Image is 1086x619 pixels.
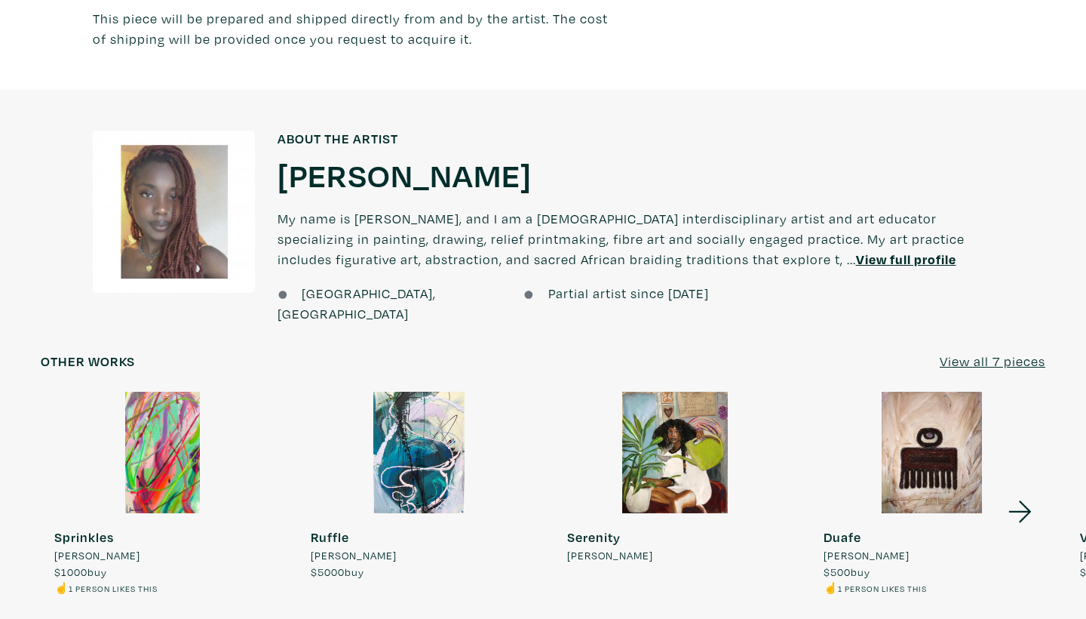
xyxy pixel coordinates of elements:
small: 1 person likes this [69,583,158,594]
span: buy [824,565,870,579]
span: $5000 [311,565,345,579]
a: Duafe [PERSON_NAME] $500buy ☝️1 person likes this [810,392,1053,596]
a: View full profile [856,251,956,268]
span: Partial artist since [DATE] [548,285,709,302]
p: This piece will be prepared and shipped directly from and by the artist. The cost of shipping wil... [93,8,624,49]
span: [GEOGRAPHIC_DATA], [GEOGRAPHIC_DATA] [278,285,436,322]
strong: Sprinkles [54,528,114,546]
a: Ruffle [PERSON_NAME] $5000buy [297,392,540,580]
li: ☝️ [824,580,927,596]
strong: Ruffle [311,528,349,546]
a: Serenity [PERSON_NAME] [554,392,796,564]
strong: Serenity [567,528,621,546]
span: [PERSON_NAME] [54,547,140,564]
span: $500 [824,565,851,579]
span: [PERSON_NAME] [824,547,910,564]
span: [PERSON_NAME] [567,547,653,564]
p: My name is [PERSON_NAME], and I am a [DEMOGRAPHIC_DATA] interdisciplinary artist and art educator... [278,195,994,283]
a: [PERSON_NAME] [278,154,532,195]
strong: Duafe [824,528,861,546]
u: View all 7 pieces [940,353,1045,370]
span: [PERSON_NAME] [311,547,397,564]
li: ☝️ [54,580,158,596]
a: Sprinkles [PERSON_NAME] $1000buy ☝️1 person likes this [41,392,284,596]
span: buy [54,565,107,579]
small: 1 person likes this [838,583,927,594]
h6: Other works [41,353,135,370]
h6: About the artist [278,131,994,147]
span: buy [311,565,364,579]
span: $1000 [54,565,87,579]
a: View all 7 pieces [940,351,1045,371]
